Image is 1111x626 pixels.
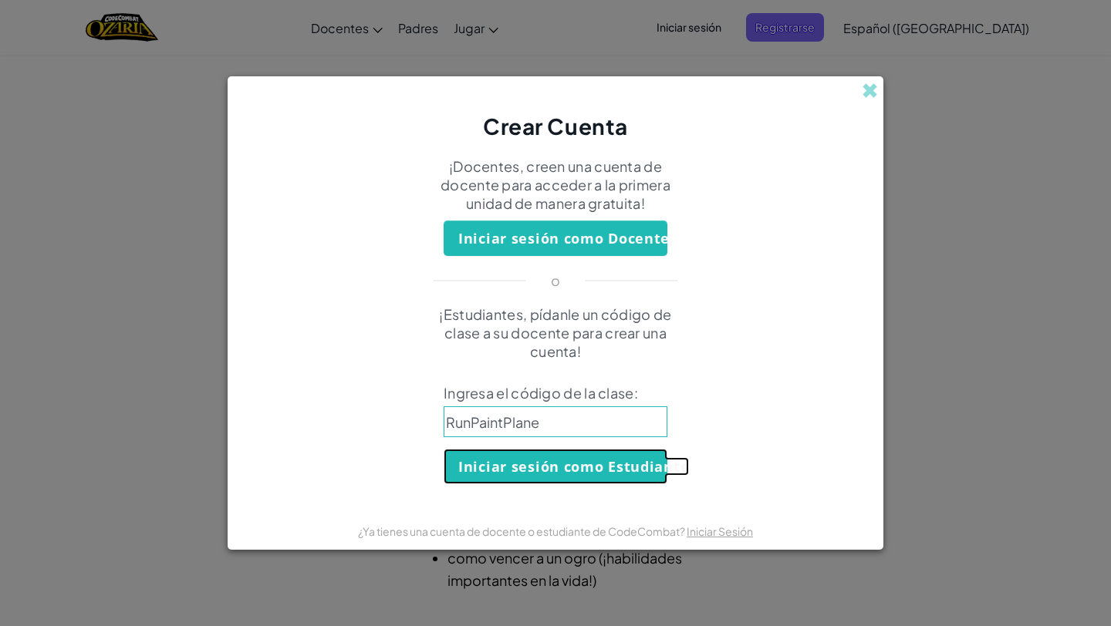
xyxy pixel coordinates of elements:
p: o [551,271,560,290]
p: ¡Estudiantes, pídanle un código de clase a su docente para crear una cuenta! [420,305,691,361]
p: ¡Docentes, creen una cuenta de docente para acceder a la primera unidad de manera gratuita! [420,157,691,213]
span: Ingresa el código de la clase: [444,384,667,402]
a: Iniciar Sesión [687,524,753,538]
span: Crear Cuenta [483,113,628,140]
button: Iniciar sesión como Estudiante [444,449,667,484]
button: Iniciar sesión como Docente [444,220,667,256]
span: ¿Ya tienes una cuenta de docente o estudiante de CodeCombat? [358,524,687,538]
